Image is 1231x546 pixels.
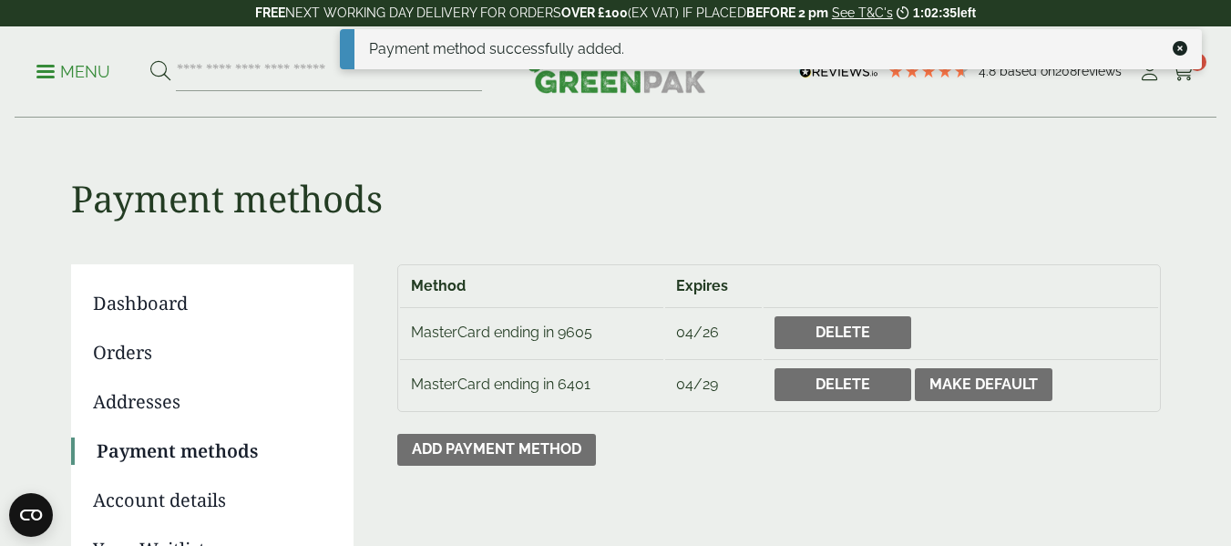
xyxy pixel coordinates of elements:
[913,5,957,20] span: 1:02:35
[97,438,328,465] a: Payment methods
[561,5,628,20] strong: OVER £100
[832,5,893,20] a: See T&C's
[340,29,1202,69] div: Payment method successfully added.
[93,388,328,416] a: Addresses
[71,118,1161,221] h1: Payment methods
[93,487,328,514] a: Account details
[397,434,596,467] a: Add payment method
[665,359,761,409] td: 04/29
[775,368,911,401] a: Delete
[36,61,110,79] a: Menu
[93,339,328,366] a: Orders
[36,61,110,83] p: Menu
[676,277,728,294] span: Expires
[400,307,664,357] td: MasterCard ending in 9605
[400,359,664,409] td: MasterCard ending in 6401
[665,307,761,357] td: 04/26
[957,5,976,20] span: left
[255,5,285,20] strong: FREE
[9,493,53,537] button: Open CMP widget
[746,5,828,20] strong: BEFORE 2 pm
[915,368,1052,401] a: Make default
[411,277,466,294] span: Method
[93,290,328,317] a: Dashboard
[775,316,911,349] a: Delete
